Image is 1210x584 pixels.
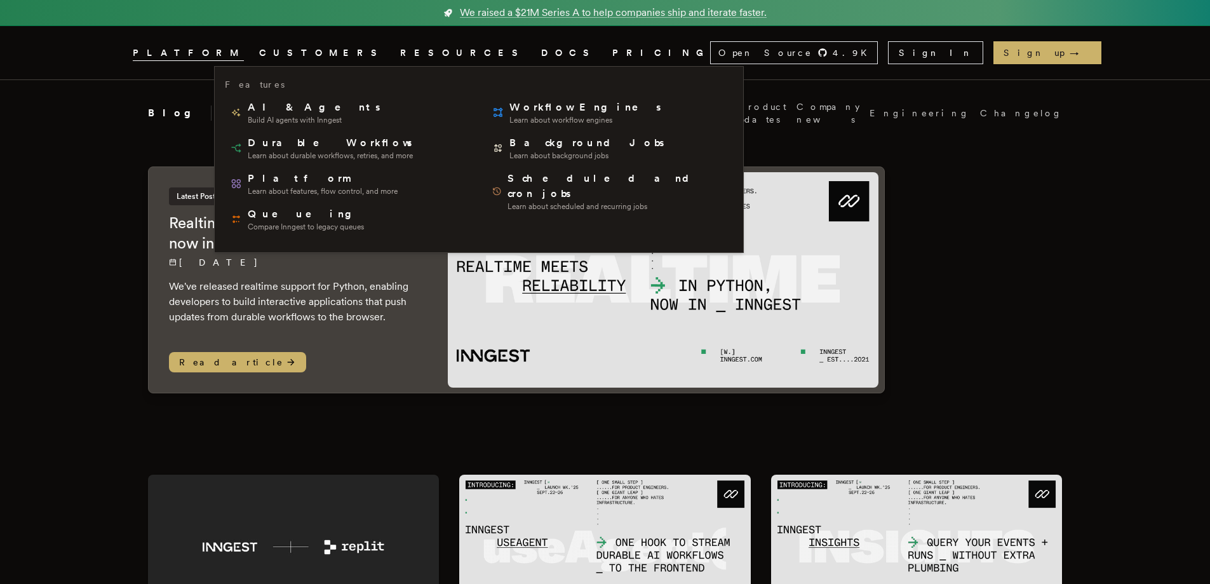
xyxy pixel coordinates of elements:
[509,115,663,125] span: Learn about workflow engines
[833,46,875,59] span: 4.9 K
[248,222,364,232] span: Compare Inngest to legacy queues
[97,26,1113,79] nav: Global
[509,100,663,115] span: Workflow Engines
[225,95,471,130] a: AI & AgentsBuild AI agents with Inngest
[734,100,786,126] a: Product updates
[509,135,666,151] span: Background Jobs
[1070,46,1091,59] span: →
[225,201,471,237] a: QueueingCompare Inngest to legacy queues
[225,130,471,166] a: Durable WorkflowsLearn about durable workflows, retries, and more
[460,5,767,20] span: We raised a $21M Series A to help companies ship and iterate faster.
[612,45,710,61] a: PRICING
[448,172,879,388] img: Featured image for Realtime meets reliability in Python, now in Inngest blog post
[400,45,526,61] button: RESOURCES
[248,135,414,151] span: Durable Workflows
[148,105,212,121] h2: Blog
[797,100,859,126] a: Company news
[993,41,1101,64] a: Sign up
[508,171,728,201] span: Scheduled and cron jobs
[133,45,244,61] button: PLATFORM
[508,201,728,212] span: Learn about scheduled and recurring jobs
[248,207,364,222] span: Queueing
[225,77,285,92] h3: Features
[259,45,385,61] a: CUSTOMERS
[169,187,223,205] span: Latest Post
[169,279,422,325] p: We've released realtime support for Python, enabling developers to build interactive applications...
[718,46,812,59] span: Open Source
[248,115,382,125] span: Build AI agents with Inngest
[487,95,733,130] a: Workflow EnginesLearn about workflow engines
[541,45,597,61] a: DOCS
[248,151,414,161] span: Learn about durable workflows, retries, and more
[487,166,733,217] a: Scheduled and cron jobsLearn about scheduled and recurring jobs
[169,213,422,254] h2: Realtime meets reliability in Python, now in Inngest
[980,107,1063,119] a: Changelog
[487,130,733,166] a: Background JobsLearn about background jobs
[248,171,398,186] span: Platform
[248,186,398,196] span: Learn about features, flow control, and more
[225,166,471,201] a: PlatformLearn about features, flow control, and more
[888,41,983,64] a: Sign In
[169,256,422,269] p: [DATE]
[509,151,666,161] span: Learn about background jobs
[248,100,382,115] span: AI & Agents
[169,352,306,372] span: Read article
[148,166,885,393] a: Latest PostRealtime meets reliability in Python, now in Inngest[DATE] We've released realtime sup...
[870,107,970,119] a: Engineering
